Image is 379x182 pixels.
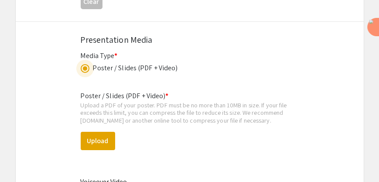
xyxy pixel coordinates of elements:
[81,33,299,46] div: Presentation Media
[81,101,299,124] div: Upload a PDF of your poster. PDF must be no more than 10MB in size. If your file exceeds this lim...
[7,143,37,175] iframe: Chat
[93,63,178,73] div: Poster / Slides (PDF + Video)
[81,51,118,60] mat-label: Media Type
[81,91,169,100] mat-label: Poster / Slides (PDF + Video)
[81,132,115,150] button: Upload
